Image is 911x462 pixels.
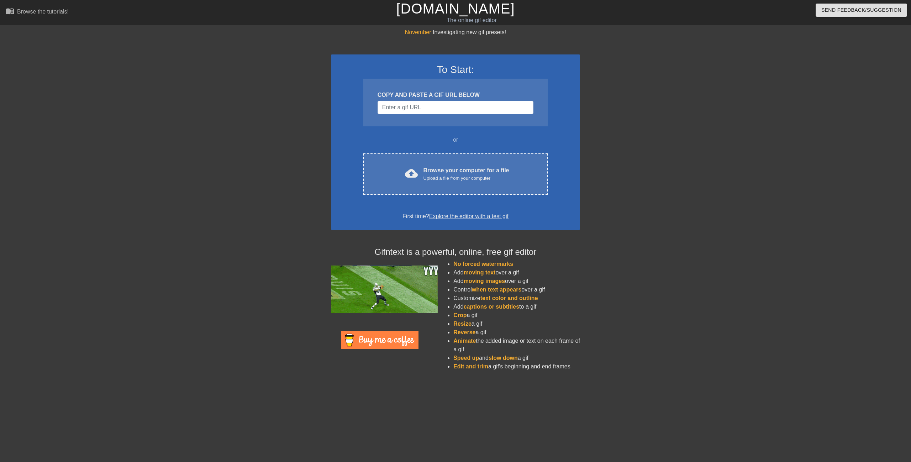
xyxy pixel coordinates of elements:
[453,320,580,328] li: a gif
[453,362,580,371] li: a gif's beginning and end frames
[331,266,438,313] img: football_small.gif
[453,311,580,320] li: a gif
[453,268,580,277] li: Add over a gif
[307,16,636,25] div: The online gif editor
[349,136,562,144] div: or
[429,213,509,219] a: Explore the editor with a test gif
[453,312,467,318] span: Crop
[480,295,538,301] span: text color and outline
[816,4,907,17] button: Send Feedback/Suggestion
[378,91,533,99] div: COPY AND PASTE A GIF URL BELOW
[340,64,571,76] h3: To Start:
[6,7,14,15] span: menu_book
[472,287,522,293] span: when text appears
[464,278,505,284] span: moving images
[453,285,580,294] li: Control over a gif
[464,269,496,275] span: moving text
[423,175,509,182] div: Upload a file from your computer
[405,167,418,180] span: cloud_upload
[17,9,69,15] div: Browse the tutorials!
[453,277,580,285] li: Add over a gif
[453,303,580,311] li: Add to a gif
[331,28,580,37] div: Investigating new gif presets!
[378,101,533,114] input: Username
[396,1,515,16] a: [DOMAIN_NAME]
[453,328,580,337] li: a gif
[341,331,418,349] img: Buy Me A Coffee
[464,304,519,310] span: captions or subtitles
[453,294,580,303] li: Customize
[6,7,69,18] a: Browse the tutorials!
[340,212,571,221] div: First time?
[453,355,479,361] span: Speed up
[489,355,518,361] span: slow down
[453,363,488,369] span: Edit and trim
[821,6,901,15] span: Send Feedback/Suggestion
[405,29,433,35] span: November:
[331,247,580,257] h4: Gifntext is a powerful, online, free gif editor
[423,166,509,182] div: Browse your computer for a file
[453,329,475,335] span: Reverse
[453,338,476,344] span: Animate
[453,354,580,362] li: and a gif
[453,261,513,267] span: No forced watermarks
[453,337,580,354] li: the added image or text on each frame of a gif
[453,321,472,327] span: Resize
